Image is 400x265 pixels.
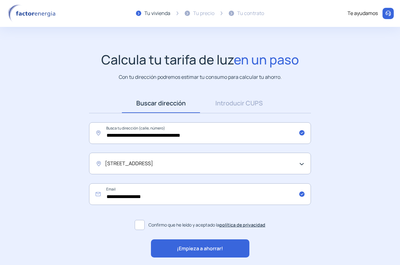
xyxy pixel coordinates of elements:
[119,73,282,81] p: Con tu dirección podremos estimar tu consumo para calcular tu ahorro.
[347,9,378,18] div: Te ayudamos
[200,94,278,113] a: Introducir CUPS
[193,9,214,18] div: Tu precio
[177,245,223,253] span: ¡Empieza a ahorrar!
[122,94,200,113] a: Buscar dirección
[105,160,153,168] span: [STREET_ADDRESS]
[6,4,59,23] img: logo factor
[385,10,391,17] img: llamar
[144,9,170,18] div: Tu vivienda
[101,52,299,67] h1: Calcula tu tarifa de luz
[234,51,299,68] span: en un paso
[219,222,265,228] a: política de privacidad
[148,222,265,228] span: Confirmo que he leído y aceptado la
[237,9,264,18] div: Tu contrato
